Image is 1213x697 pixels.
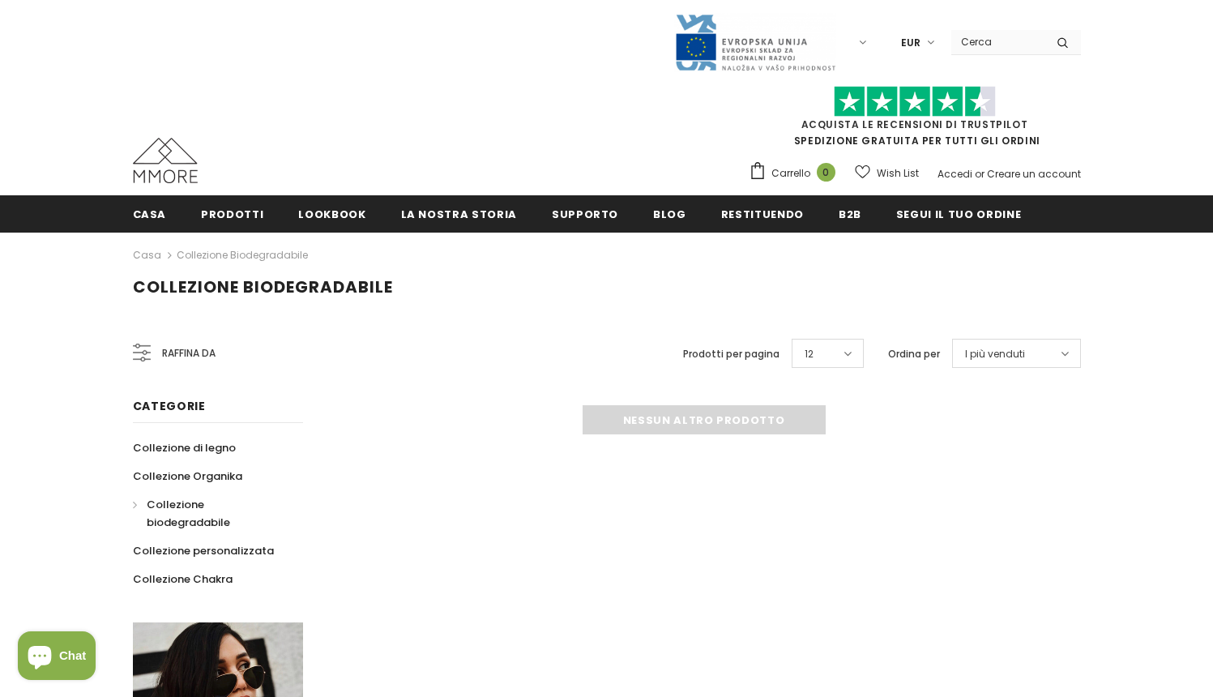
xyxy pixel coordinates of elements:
[987,167,1081,181] a: Creare un account
[133,490,285,537] a: Collezione biodegradabile
[133,207,167,222] span: Casa
[133,462,242,490] a: Collezione Organika
[401,195,517,232] a: La nostra storia
[805,346,814,362] span: 12
[133,571,233,587] span: Collezione Chakra
[683,346,779,362] label: Prodotti per pagina
[298,207,365,222] span: Lookbook
[721,195,804,232] a: Restituendo
[177,248,308,262] a: Collezione biodegradabile
[749,93,1081,148] span: SPEDIZIONE GRATUITA PER TUTTI GLI ORDINI
[162,344,216,362] span: Raffina da
[801,118,1028,131] a: Acquista le recensioni di TrustPilot
[834,86,996,118] img: Fidati di Pilot Stars
[298,195,365,232] a: Lookbook
[721,207,804,222] span: Restituendo
[133,434,236,462] a: Collezione di legno
[771,165,810,182] span: Carrello
[133,276,393,298] span: Collezione biodegradabile
[896,207,1021,222] span: Segui il tuo ordine
[133,468,242,484] span: Collezione Organika
[133,398,206,414] span: Categorie
[938,167,972,181] a: Accedi
[674,13,836,72] img: Javni Razpis
[552,207,618,222] span: supporto
[896,195,1021,232] a: Segui il tuo ordine
[133,440,236,455] span: Collezione di legno
[674,35,836,49] a: Javni Razpis
[975,167,984,181] span: or
[133,246,161,265] a: Casa
[817,163,835,182] span: 0
[653,195,686,232] a: Blog
[133,537,274,565] a: Collezione personalizzata
[147,497,230,530] span: Collezione biodegradabile
[951,30,1044,53] input: Search Site
[901,35,920,51] span: EUR
[653,207,686,222] span: Blog
[13,631,100,684] inbox-online-store-chat: Shopify online store chat
[965,346,1025,362] span: I più venduti
[877,165,919,182] span: Wish List
[201,207,263,222] span: Prodotti
[839,207,861,222] span: B2B
[888,346,940,362] label: Ordina per
[133,543,274,558] span: Collezione personalizzata
[749,161,844,186] a: Carrello 0
[855,159,919,187] a: Wish List
[133,565,233,593] a: Collezione Chakra
[201,195,263,232] a: Prodotti
[133,138,198,183] img: Casi MMORE
[552,195,618,232] a: supporto
[839,195,861,232] a: B2B
[401,207,517,222] span: La nostra storia
[133,195,167,232] a: Casa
